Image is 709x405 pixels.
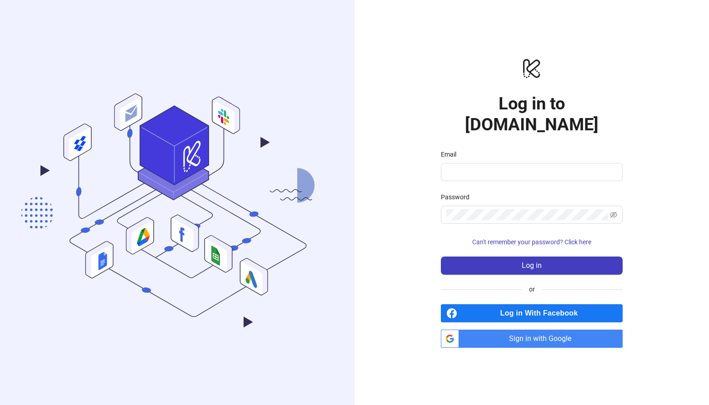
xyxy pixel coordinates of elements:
h1: Log in to [DOMAIN_NAME] [441,94,623,135]
input: Password [446,209,608,220]
span: Can't remember your password? Click here [472,238,591,246]
button: Log in [441,257,623,275]
span: Sign in with Google [463,330,623,348]
input: Email [446,167,615,178]
span: or [522,284,542,294]
a: Can't remember your password? Click here [441,238,623,246]
label: Password [441,192,475,202]
a: Log in With Facebook [441,304,623,322]
span: Log in With Facebook [461,304,623,322]
a: Sign in with Google [441,330,623,348]
span: Log in [522,262,542,270]
label: Email [441,149,462,159]
button: Can't remember your password? Click here [441,235,623,249]
span: eye-invisible [610,211,617,218]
